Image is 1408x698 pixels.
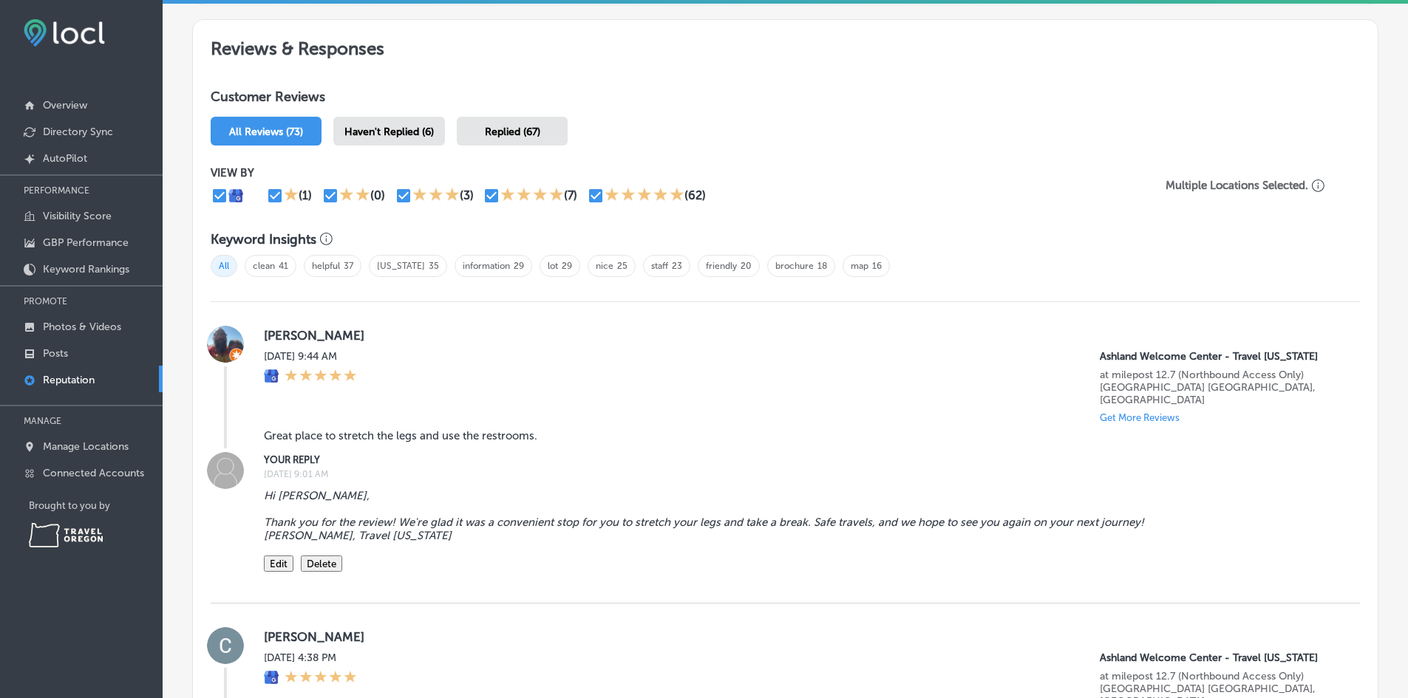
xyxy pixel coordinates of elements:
[279,261,288,271] a: 41
[514,261,524,271] a: 29
[264,469,1336,479] label: [DATE] 9:01 AM
[207,452,244,489] img: Image
[460,188,474,202] div: (3)
[264,328,1336,343] label: [PERSON_NAME]
[301,555,342,572] button: Delete
[29,500,163,511] p: Brought to you by
[651,261,668,271] a: staff
[43,321,121,333] p: Photos & Videos
[312,261,340,271] a: helpful
[211,255,237,277] span: All
[548,261,558,271] a: lot
[193,20,1378,71] h2: Reviews & Responses
[1166,179,1308,192] p: Multiple Locations Selected.
[264,555,293,572] button: Edit
[485,126,540,138] span: Replied (67)
[344,261,353,271] a: 37
[741,261,752,271] a: 20
[872,261,882,271] a: 16
[43,467,144,479] p: Connected Accounts
[285,369,357,385] div: 5 Stars
[43,236,129,249] p: GBP Performance
[344,126,434,138] span: Haven't Replied (6)
[264,429,1179,442] blockquote: Great place to stretch the legs and use the restrooms.
[1100,369,1336,406] p: at milepost 12.7 (Northbound Access Only) Latitude: 42.1678 Longitude: -122.6527
[43,440,129,453] p: Manage Locations
[1100,350,1336,363] p: Ashland Welcome Center - Travel Oregon
[43,374,95,386] p: Reputation
[339,187,370,205] div: 2 Stars
[377,261,425,271] a: [US_STATE]
[562,261,572,271] a: 29
[684,188,706,202] div: (62)
[253,261,275,271] a: clean
[706,261,737,271] a: friendly
[264,629,1336,644] label: [PERSON_NAME]
[43,210,112,222] p: Visibility Score
[412,187,460,205] div: 3 Stars
[564,188,577,202] div: (7)
[605,187,684,205] div: 5 Stars
[775,261,814,271] a: brochure
[43,347,68,360] p: Posts
[617,261,628,271] a: 25
[463,261,510,271] a: information
[229,126,303,138] span: All Reviews (73)
[264,489,1179,542] blockquote: Hi [PERSON_NAME], Thank you for the review! We're glad it was a convenient stop for you to stretc...
[596,261,613,271] a: nice
[429,261,439,271] a: 35
[43,263,129,276] p: Keyword Rankings
[299,188,312,202] div: (1)
[43,99,87,112] p: Overview
[43,126,113,138] p: Directory Sync
[1100,651,1336,664] p: Ashland Welcome Center - Travel Oregon
[43,152,87,165] p: AutoPilot
[284,187,299,205] div: 1 Star
[24,19,105,47] img: fda3e92497d09a02dc62c9cd864e3231.png
[672,261,682,271] a: 23
[1100,412,1180,423] p: Get More Reviews
[29,523,103,547] img: Travel Oregon
[211,166,1130,179] p: VIEW BY
[264,651,357,664] label: [DATE] 4:38 PM
[211,231,316,247] h3: Keyword Insights
[370,188,385,202] div: (0)
[817,261,827,271] a: 18
[211,89,1360,111] h1: Customer Reviews
[285,670,357,686] div: 5 Stars
[500,187,564,205] div: 4 Stars
[264,350,357,363] label: [DATE] 9:44 AM
[264,454,1336,465] label: YOUR REPLY
[851,261,868,271] a: map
